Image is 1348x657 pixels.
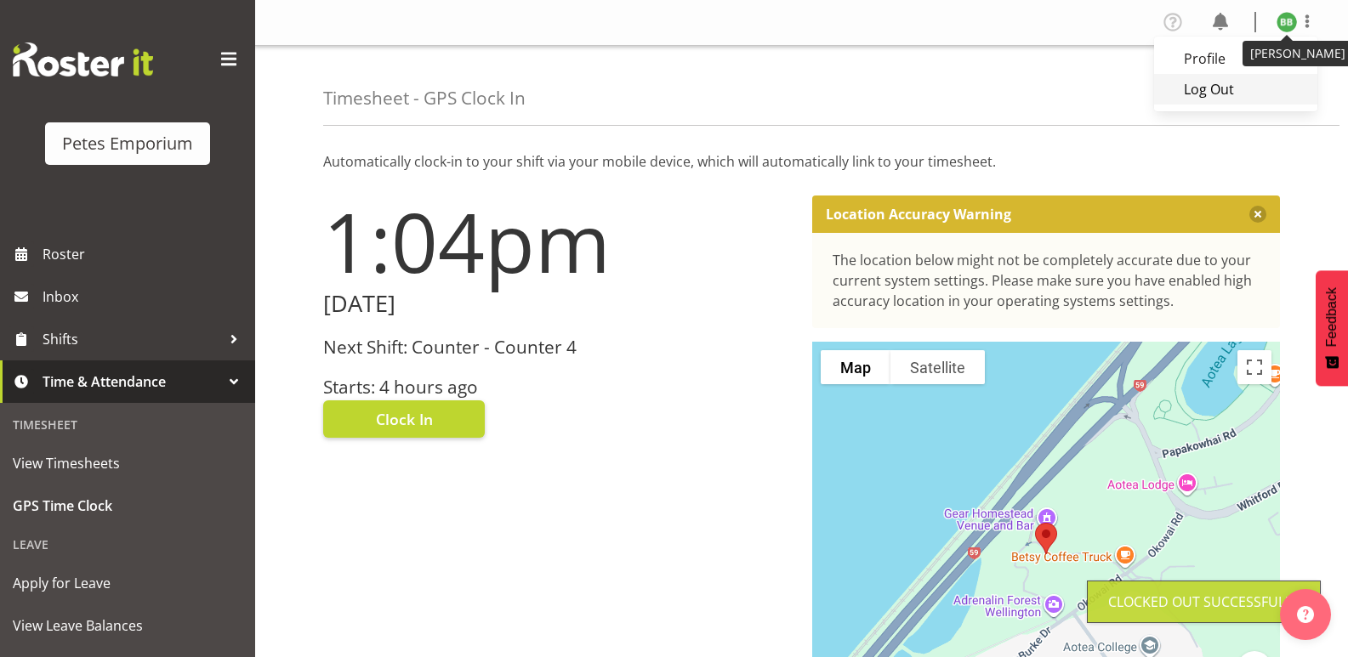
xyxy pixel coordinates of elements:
[323,337,792,357] h3: Next Shift: Counter - Counter 4
[4,527,251,562] div: Leave
[4,604,251,647] a: View Leave Balances
[4,442,251,484] a: View Timesheets
[13,493,242,518] span: GPS Time Clock
[1277,12,1297,32] img: beena-bist9974.jpg
[890,350,985,384] button: Show satellite imagery
[323,400,485,438] button: Clock In
[323,377,792,397] h3: Starts: 4 hours ago
[323,151,1280,172] p: Automatically clock-in to your shift via your mobile device, which will automatically link to you...
[376,408,433,430] span: Clock In
[13,613,242,638] span: View Leave Balances
[821,350,890,384] button: Show street map
[1154,43,1317,74] a: Profile
[13,42,153,76] img: Rosterit website logo
[13,570,242,596] span: Apply for Leave
[43,369,221,394] span: Time & Attendance
[1324,287,1339,347] span: Feedback
[323,291,792,317] h2: [DATE]
[62,131,193,156] div: Petes Emporium
[1316,270,1348,386] button: Feedback - Show survey
[323,195,792,287] h1: 1:04pm
[1154,74,1317,105] a: Log Out
[43,326,221,352] span: Shifts
[4,407,251,442] div: Timesheet
[4,484,251,527] a: GPS Time Clock
[1297,606,1314,623] img: help-xxl-2.png
[1108,592,1300,612] div: Clocked out Successfully
[43,284,247,309] span: Inbox
[323,88,526,108] h4: Timesheet - GPS Clock In
[13,450,242,476] span: View Timesheets
[4,562,251,604] a: Apply for Leave
[833,250,1260,311] div: The location below might not be completely accurate due to your current system settings. Please m...
[1249,206,1266,223] button: Close message
[826,206,1011,223] p: Location Accuracy Warning
[43,241,247,267] span: Roster
[1237,350,1271,384] button: Toggle fullscreen view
